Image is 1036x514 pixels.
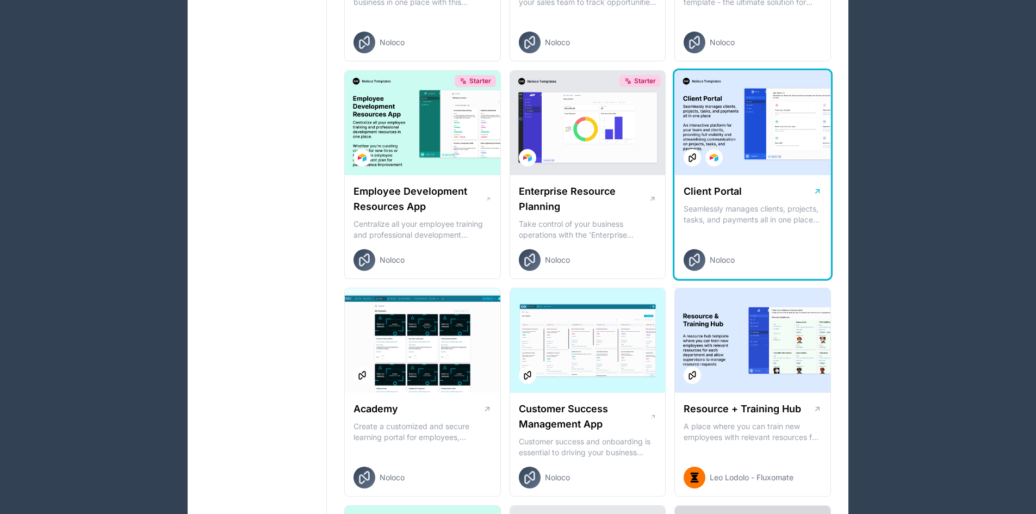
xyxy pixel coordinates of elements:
[684,421,822,443] p: A place where you can train new employees with relevant resources for each department and allow s...
[523,153,532,162] img: Airtable Logo
[353,421,492,443] p: Create a customized and secure learning portal for employees, customers or partners. Organize les...
[353,401,398,417] h1: Academy
[519,436,657,458] p: Customer success and onboarding is essential to driving your business forward and ensuring retent...
[710,255,735,265] span: Noloco
[519,401,650,432] h1: Customer Success Management App
[519,184,649,214] h1: Enterprise Resource Planning
[545,37,570,48] span: Noloco
[684,203,822,225] p: Seamlessly manages clients, projects, tasks, and payments all in one place An interactive platfor...
[380,37,405,48] span: Noloco
[469,77,491,85] span: Starter
[545,255,570,265] span: Noloco
[634,77,656,85] span: Starter
[380,255,405,265] span: Noloco
[684,184,742,199] h1: Client Portal
[684,401,801,417] h1: Resource + Training Hub
[710,472,793,483] span: Leo Lodolo - Fluxomate
[353,184,485,214] h1: Employee Development Resources App
[545,472,570,483] span: Noloco
[353,219,492,240] p: Centralize all your employee training and professional development resources in one place. Whethe...
[710,153,718,162] img: Airtable Logo
[358,153,367,162] img: Airtable Logo
[519,219,657,240] p: Take control of your business operations with the 'Enterprise Resource Planning' template. This c...
[380,472,405,483] span: Noloco
[710,37,735,48] span: Noloco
